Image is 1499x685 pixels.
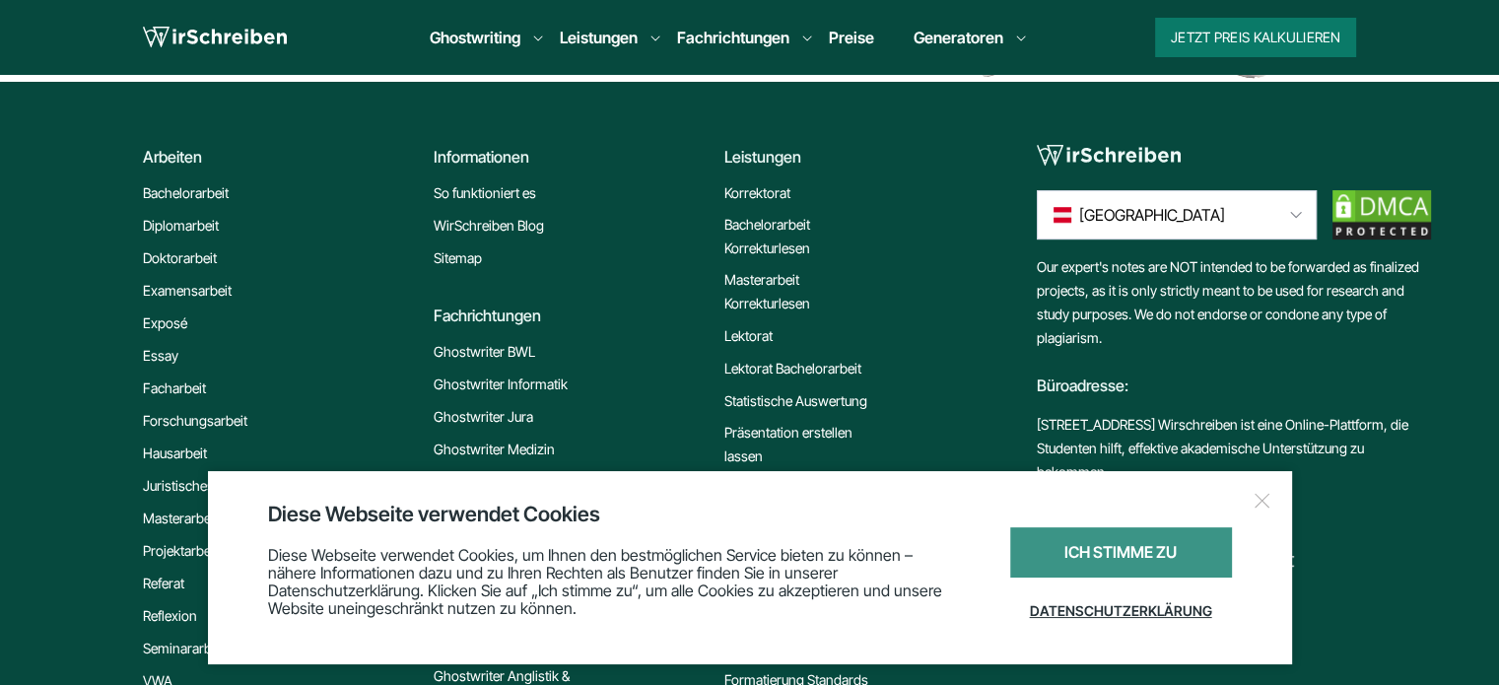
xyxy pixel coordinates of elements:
a: Fachrichtungen [677,26,789,49]
a: Ghostwriter Informatik [434,373,568,396]
a: Preise [829,28,874,47]
a: Essay [143,344,178,368]
a: Doktorarbeit [143,246,217,270]
a: Facharbeit [143,377,206,400]
a: Hausarbeit [143,442,207,465]
div: Diese Webseite verwendet Cookies, um Ihnen den bestmöglichen Service bieten zu können – nähere In... [268,527,961,635]
img: logo wirschreiben [143,23,287,52]
a: Ghostwriter Medizin [434,438,555,461]
a: Leistungen [560,26,638,49]
a: Lektorat Bachelorarbeit [724,357,861,380]
a: Reflexion [143,604,197,628]
img: logo-footer [1037,145,1181,167]
a: Ghostwriter Jura [434,405,533,429]
div: Arbeiten [143,145,416,169]
a: Bachelorarbeit [143,181,229,205]
a: Datenschutzerklärung [1010,587,1232,635]
a: Bachelorarbeit Korrekturlesen [724,213,882,260]
a: Präsentation erstellen lassen [724,421,882,468]
a: Generatoren [914,26,1003,49]
a: Ghostwriting [430,26,520,49]
a: Statistische Auswertung [724,389,867,413]
a: Lektorat [724,324,773,348]
a: Ghostwriter BWL [434,340,535,364]
a: Masterarbeit Korrekturlesen [724,268,882,315]
div: Büroadresse: [1037,350,1431,413]
a: Masterarbeit [143,507,218,530]
a: Referat [143,572,184,595]
div: Leistungen [724,145,997,169]
img: dmca [1332,190,1431,240]
span: [GEOGRAPHIC_DATA] [1079,203,1225,227]
button: Jetzt Preis kalkulieren [1155,18,1356,57]
div: Fachrichtungen [434,304,707,327]
a: Seminararbeit [143,637,226,660]
div: Informationen [434,145,707,169]
div: Ich stimme zu [1010,527,1232,578]
a: Exposé [143,311,187,335]
a: Diplomarbeit [143,214,219,238]
a: Korrektorat [724,181,790,205]
div: Our expert's notes are NOT intended to be forwarded as finalized projects, as it is only strictly... [1037,255,1431,500]
a: Juristisches Gutachten [143,474,278,498]
a: WirSchreiben Blog [434,214,544,238]
a: Sitemap [434,246,482,270]
div: Diese Webseite verwendet Cookies [268,501,1232,527]
a: Projektarbeit [143,539,218,563]
a: Forschungsarbeit [143,409,247,433]
a: Examensarbeit [143,279,232,303]
a: So funktioniert es [434,181,536,205]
